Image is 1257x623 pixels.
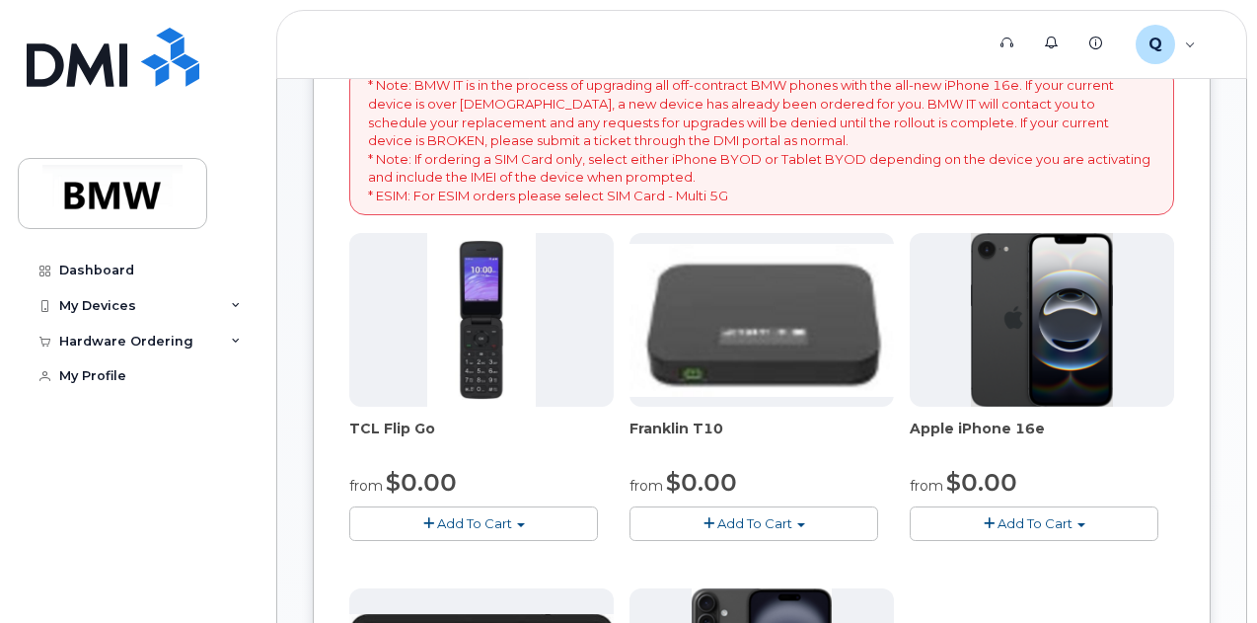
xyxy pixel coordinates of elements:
[971,233,1113,407] img: iphone16e.png
[666,468,737,497] span: $0.00
[427,233,536,407] img: TCL_FLIP_MODE.jpg
[368,76,1155,204] p: * Note: BMW IT is in the process of upgrading all off-contract BMW phones with the all-new iPhone...
[629,506,878,541] button: Add To Cart
[386,468,457,497] span: $0.00
[910,419,1174,458] div: Apple iPhone 16e
[349,506,598,541] button: Add To Cart
[1122,25,1210,64] div: QTB2143
[629,477,663,495] small: from
[910,477,943,495] small: from
[629,419,894,458] div: Franklin T10
[437,515,512,531] span: Add To Cart
[910,506,1158,541] button: Add To Cart
[998,515,1072,531] span: Add To Cart
[946,468,1017,497] span: $0.00
[717,515,792,531] span: Add To Cart
[349,477,383,495] small: from
[629,244,894,397] img: t10.jpg
[349,419,614,458] div: TCL Flip Go
[1148,33,1162,56] span: Q
[1171,537,1242,608] iframe: Messenger Launcher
